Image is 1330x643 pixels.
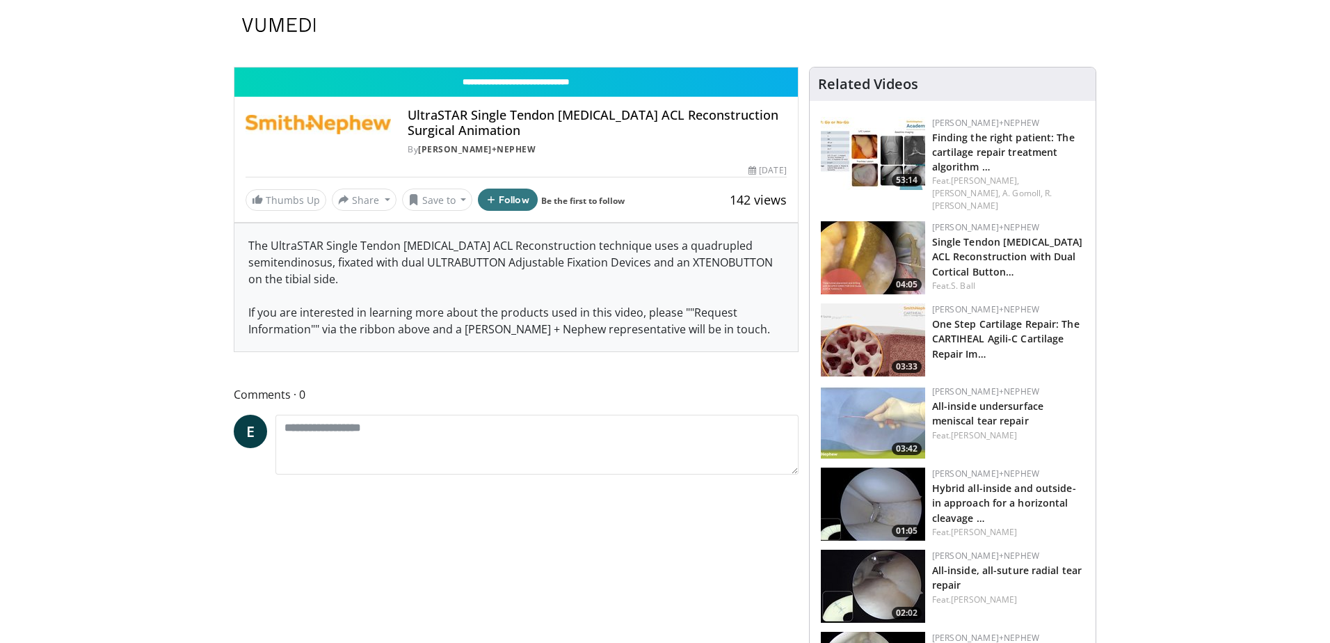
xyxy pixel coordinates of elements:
h3: One Step Cartilage Repair: The CARTIHEAL Agili-C Cartilage Repair Implant Early Science to Positi... [932,316,1084,360]
a: [PERSON_NAME], [932,187,1000,199]
div: The UltraSTAR Single Tendon [MEDICAL_DATA] ACL Reconstruction technique uses a quadrupled semiten... [234,223,798,351]
a: All-inside, all-suture radial tear repair [932,564,1082,592]
img: 781f413f-8da4-4df1-9ef9-bed9c2d6503b.150x105_q85_crop-smart_upscale.jpg [821,303,925,376]
div: [DATE] [748,164,786,177]
span: Comments 0 [234,386,799,404]
a: 04:05 [821,221,925,294]
h4: Related Videos [818,76,918,93]
img: 02c34c8e-0ce7-40b9-85e3-cdd59c0970f9.150x105_q85_crop-smart_upscale.jpg [821,386,925,459]
span: 04:05 [892,278,922,291]
a: Thumbs Up [246,189,326,211]
a: [PERSON_NAME]+Nephew [932,221,1039,233]
a: Single Tendon [MEDICAL_DATA] ACL Reconstruction with Dual Cortical Button… [932,235,1083,278]
span: 03:33 [892,360,922,373]
a: [PERSON_NAME]+Nephew [932,117,1039,129]
a: Finding the right patient: The cartilage repair treatment algorithm … [932,131,1075,173]
a: E [234,415,267,448]
div: Feat. [932,526,1084,539]
div: Feat. [932,280,1084,292]
div: Feat. [932,175,1084,212]
a: All-inside undersurface meniscal tear repair [932,399,1043,427]
h3: Hybrid all-inside and outside-in approach for a horizontal cleavage tear repair [932,480,1084,524]
span: 01:05 [892,525,922,537]
a: S. Ball [951,280,975,292]
a: [PERSON_NAME]+Nephew [932,303,1039,315]
a: 03:33 [821,303,925,376]
a: A. Gomoll, [1002,187,1043,199]
h3: Single Tendon Hamstring ACL Reconstruction with Dual Cortical Button Fixation [932,234,1084,278]
img: 2894c166-06ea-43da-b75e-3312627dae3b.150x105_q85_crop-smart_upscale.jpg [821,117,925,190]
a: [PERSON_NAME], [951,175,1019,186]
img: Smith+Nephew [246,108,391,141]
a: 53:14 [821,117,925,190]
img: 47fc3831-2644-4472-a478-590317fb5c48.150x105_q85_crop-smart_upscale.jpg [821,221,925,294]
a: [PERSON_NAME] [951,526,1017,538]
a: [PERSON_NAME]+Nephew [932,468,1039,479]
a: [PERSON_NAME] [951,594,1017,605]
a: 03:42 [821,386,925,459]
span: 02:02 [892,607,922,619]
div: Feat. [932,594,1084,606]
span: 142 views [730,191,787,208]
a: [PERSON_NAME] [951,429,1017,441]
a: [PERSON_NAME]+Nephew [418,143,536,155]
button: Follow [478,189,538,211]
span: 03:42 [892,443,922,455]
a: Be the first to follow [541,195,625,207]
button: Save to [402,189,473,211]
a: 01:05 [821,468,925,541]
h3: Finding the right patient: The cartilage repair treatment algorithm (with CARTIHEAL AGILI-C) [932,129,1084,173]
div: Feat. [932,429,1084,442]
img: VuMedi Logo [242,18,316,32]
img: 0d5ae7a0-0009-4902-af95-81e215730076.150x105_q85_crop-smart_upscale.jpg [821,550,925,623]
button: Share [332,189,396,211]
a: Hybrid all-inside and outside-in approach for a horizontal cleavage … [932,482,1076,524]
a: [PERSON_NAME]+Nephew [932,386,1039,397]
div: By [408,143,786,156]
a: [PERSON_NAME]+Nephew [932,550,1039,562]
a: 02:02 [821,550,925,623]
img: 364c13b8-bf65-400b-a941-5a4a9c158216.150x105_q85_crop-smart_upscale.jpg [821,468,925,541]
a: R. [PERSON_NAME] [932,187,1052,212]
h4: UltraSTAR Single Tendon [MEDICAL_DATA] ACL Reconstruction Surgical Animation [408,108,786,138]
span: 53:14 [892,174,922,186]
a: One Step Cartilage Repair: The CARTIHEAL Agili-C Cartilage Repair Im… [932,317,1080,360]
